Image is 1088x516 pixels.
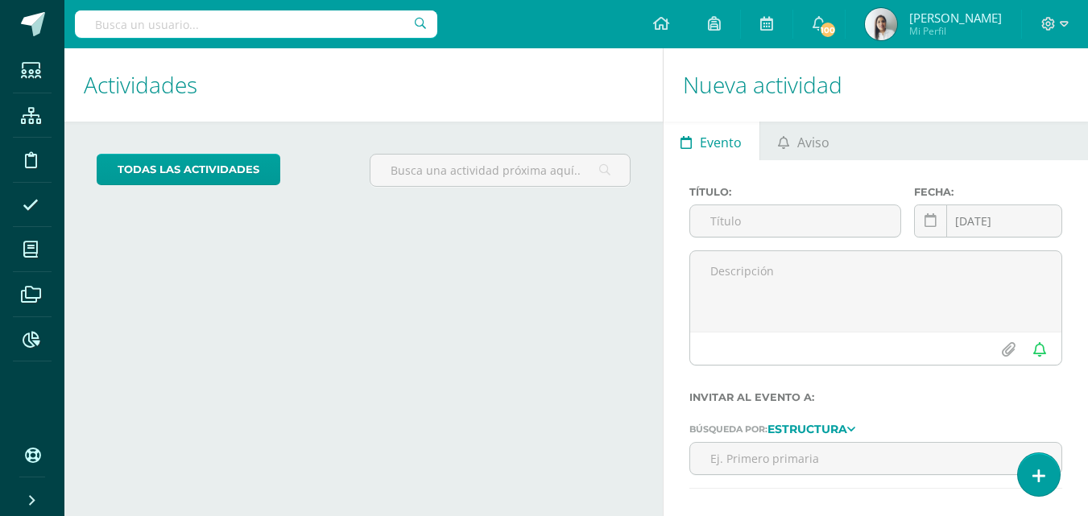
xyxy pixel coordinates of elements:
[909,24,1002,38] span: Mi Perfil
[84,48,643,122] h1: Actividades
[97,154,280,185] a: todas las Actividades
[767,422,847,436] strong: Estructura
[690,443,1061,474] input: Ej. Primero primaria
[370,155,629,186] input: Busca una actividad próxima aquí...
[767,423,855,434] a: Estructura
[914,186,1062,198] label: Fecha:
[865,8,897,40] img: 41313f044ecd9476e881d3b5cd835107.png
[689,391,1062,403] label: Invitar al evento a:
[915,205,1061,237] input: Fecha de entrega
[760,122,846,160] a: Aviso
[664,122,759,160] a: Evento
[683,48,1069,122] h1: Nueva actividad
[690,205,901,237] input: Título
[700,123,742,162] span: Evento
[689,423,767,435] span: Búsqueda por:
[75,10,437,38] input: Busca un usuario...
[689,186,902,198] label: Título:
[819,21,837,39] span: 100
[797,123,829,162] span: Aviso
[909,10,1002,26] span: [PERSON_NAME]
